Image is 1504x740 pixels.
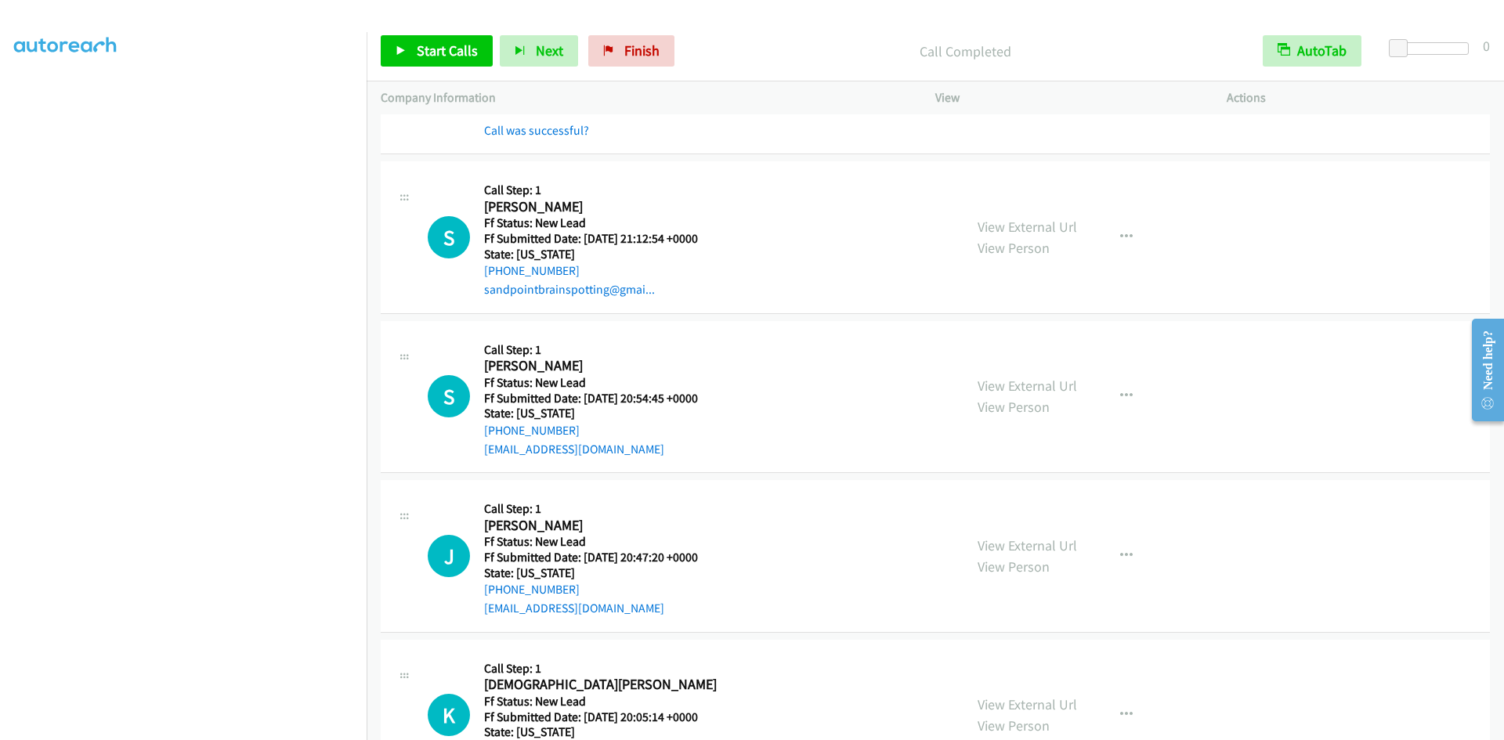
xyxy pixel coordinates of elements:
h5: Call Step: 1 [484,501,698,517]
h5: State: [US_STATE] [484,247,698,262]
a: View External Url [978,377,1077,395]
a: Finish [588,35,674,67]
a: sandpointbrainspotting@gmai... [484,282,655,297]
a: View External Url [978,695,1077,713]
h1: K [428,694,470,736]
div: The call is yet to be attempted [428,535,470,577]
h5: Ff Status: New Lead [484,215,698,231]
span: Next [536,42,563,60]
div: The call is yet to be attempted [428,375,470,417]
h5: Call Step: 1 [484,661,717,677]
h5: Ff Submitted Date: [DATE] 21:12:54 +0000 [484,231,698,247]
h5: Ff Status: New Lead [484,534,698,550]
h5: Ff Submitted Date: [DATE] 20:05:14 +0000 [484,709,717,725]
h1: S [428,375,470,417]
a: Start Calls [381,35,493,67]
a: [PHONE_NUMBER] [484,263,580,278]
div: 0 [1483,35,1490,56]
button: Next [500,35,578,67]
h5: Ff Status: New Lead [484,375,698,391]
p: View [935,88,1198,107]
h1: S [428,216,470,258]
a: View External Url [978,218,1077,236]
h2: [DEMOGRAPHIC_DATA][PERSON_NAME] [484,676,717,694]
h5: Ff Submitted Date: [DATE] 20:54:45 +0000 [484,391,698,406]
a: View Person [978,398,1050,416]
a: View Person [978,717,1050,735]
iframe: Resource Center [1459,308,1504,432]
span: Finish [624,42,660,60]
a: Call was successful? [484,123,589,138]
a: [EMAIL_ADDRESS][DOMAIN_NAME] [484,442,664,457]
p: Company Information [381,88,907,107]
h5: Call Step: 1 [484,342,698,358]
h2: [PERSON_NAME] [484,357,698,375]
div: The call is yet to be attempted [428,694,470,736]
h5: State: [US_STATE] [484,406,698,421]
button: AutoTab [1263,35,1361,67]
h5: State: [US_STATE] [484,724,717,740]
h5: State: [US_STATE] [484,565,698,581]
span: Start Calls [417,42,478,60]
a: [PHONE_NUMBER] [484,582,580,597]
p: Call Completed [696,41,1235,62]
h2: [PERSON_NAME] [484,517,698,535]
a: [EMAIL_ADDRESS][DOMAIN_NAME] [484,601,664,615]
a: View External Url [978,536,1077,554]
div: Delay between calls (in seconds) [1397,42,1469,55]
h2: [PERSON_NAME] [484,198,698,216]
h5: Call Step: 1 [484,182,698,198]
h1: J [428,535,470,577]
a: View Person [978,239,1050,257]
a: View Person [978,558,1050,576]
a: [PHONE_NUMBER] [484,423,580,438]
h5: Ff Submitted Date: [DATE] 20:47:20 +0000 [484,550,698,565]
div: The call is yet to be attempted [428,216,470,258]
p: Actions [1227,88,1490,107]
h5: Ff Status: New Lead [484,694,717,709]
